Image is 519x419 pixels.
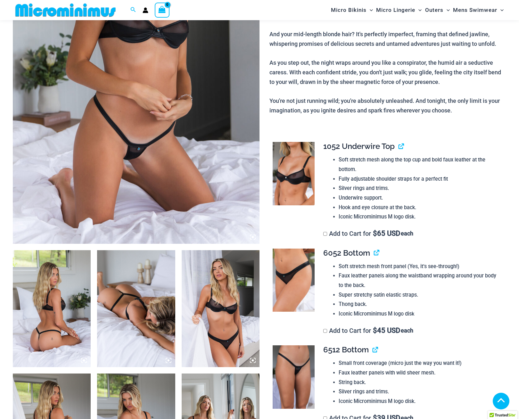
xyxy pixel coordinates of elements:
li: Silver rings and trims. [339,184,501,193]
span: 6512 Bottom [323,345,369,354]
li: Iconic Microminimus M logo disk. [339,397,501,406]
li: Soft stretch mesh front panel (Yes, it’s see-through!) [339,262,501,271]
li: Thong back. [339,300,501,309]
span: Outers [425,2,443,18]
span: Micro Bikinis [331,2,367,18]
img: Running Wild Midnight 1052 Top [273,142,315,205]
li: Faux leather panels with wild sheer mesh. [339,368,501,378]
li: Silver rings and trims. [339,387,501,397]
img: MM SHOP LOGO FLAT [13,3,118,17]
img: Running Wild Midnight 6052 Bottom [273,249,315,312]
input: Add to Cart for$45 USD each [323,329,327,333]
li: Hook and eye closure at the back. [339,203,501,212]
img: Running Wild Midnight 6512 Bottom [273,345,315,408]
span: 6052 Bottom [323,248,370,258]
li: String back. [339,378,501,387]
li: Soft stretch mesh along the top cup and bold faux leather at the bottom. [339,155,501,174]
input: Add to Cart for$65 USD each [323,232,327,236]
li: Small front coverage (micro just the way you want it!) [339,358,501,368]
a: Micro LingerieMenu ToggleMenu Toggle [375,2,423,18]
li: Iconic Microminimus M logo disk. [339,212,501,222]
a: Micro BikinisMenu ToggleMenu Toggle [329,2,375,18]
span: each [401,230,413,237]
span: 1052 Underwire Top [323,142,395,151]
li: Super stretchy satin elastic straps. [339,290,501,300]
a: Mens SwimwearMenu ToggleMenu Toggle [451,2,505,18]
img: Running Wild Midnight 1052 Top 6512 Bottom [13,250,91,367]
span: Menu Toggle [367,2,373,18]
a: Account icon link [143,7,148,13]
img: Running Wild Midnight 1052 Top 6512 Bottom [97,250,175,367]
li: Fully adjustable shoulder straps for a perfect fit [339,174,501,184]
label: Add to Cart for [323,230,414,237]
img: Running Wild Midnight 1052 Top 6052 Bottom [182,250,259,367]
li: Faux leather panels along the waistband wrapping around your body to the back. [339,271,501,290]
label: Add to Cart for [323,327,414,334]
span: Menu Toggle [497,2,504,18]
a: Search icon link [130,6,136,14]
span: each [401,327,413,334]
span: 45 USD [373,327,400,334]
a: View Shopping Cart, empty [155,3,169,17]
span: Menu Toggle [415,2,422,18]
span: Menu Toggle [443,2,450,18]
span: Micro Lingerie [376,2,415,18]
span: 65 USD [373,230,400,237]
a: OutersMenu ToggleMenu Toggle [424,2,451,18]
li: Underwire support. [339,193,501,203]
li: Iconic Microminimus M logo disk [339,309,501,319]
span: Mens Swimwear [453,2,497,18]
span: $ [373,229,377,237]
nav: Site Navigation [328,1,506,19]
span: $ [373,326,377,334]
